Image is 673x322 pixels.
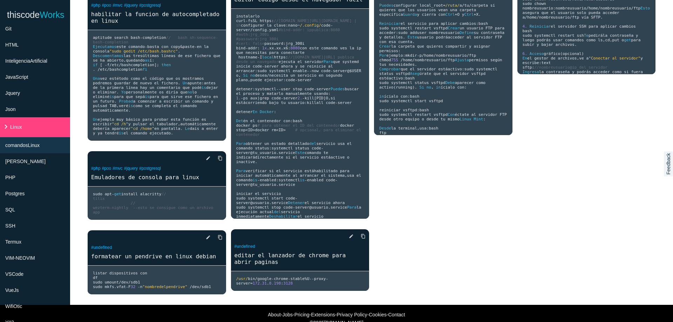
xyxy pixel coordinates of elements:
a: #php [91,3,101,8]
span: Para [324,59,333,64]
span: la carpeta que quieres compartir y asignar permisos [379,44,492,53]
span: í [391,12,394,17]
a: #mvc [113,3,123,8]
span: que el servidor est [401,67,446,71]
a: #undefined [91,245,112,250]
span: SQL [5,207,15,212]
span: bashcompletion [109,67,142,72]
span: ) [582,51,584,56]
span: password [264,41,283,46]
span: / [462,3,464,8]
span: paste [183,44,195,49]
span: X [476,12,478,17]
span: f [107,63,109,67]
span: Te [584,33,589,38]
span: Una [93,76,100,81]
span: / [109,63,112,67]
span: #bind-addr: ippublica:8080 [279,28,340,32]
span: . [93,67,95,72]
span: necesita un servicio en segundo plano [236,73,345,82]
span: I [260,55,262,59]
span: / [401,58,403,62]
span: En [523,56,527,61]
span: Git [5,26,12,31]
span: el gestor de archivos [527,56,577,61]
span: Si [243,73,248,78]
span: + [455,12,457,17]
span: : [476,21,478,26]
span: jrg_300i bind [236,41,305,50]
span: / [469,3,471,8]
a: Privacy Policy [336,312,367,317]
span: á [549,51,551,56]
span: / [525,15,527,20]
span: / [267,73,269,78]
a: Copy to Clipboard [212,152,223,164]
span: nano [288,23,298,28]
span: ftp chmod [379,53,476,62]
a: About [268,312,281,317]
span: ejemplo [386,53,403,58]
span: - [245,46,248,50]
span: ejecuta el servidor [279,59,324,64]
a: #postgresql [139,3,161,8]
span: , [610,38,612,42]
span: Linux [10,124,22,130]
i: edit [206,152,211,164]
span: //nombreusuario@ip_del_servidor [534,65,607,70]
span: ( [560,51,563,56]
span: un usuario FTP para acceder [379,26,507,35]
a: Copy to Clipboard [355,230,366,243]
a: Pricing [294,312,310,317]
a: Contact [388,312,405,317]
span: acceder al servidor FTP con esa cuenta [379,35,504,44]
span: su contrase [474,30,499,35]
span: PHP [5,175,15,180]
span: el servicio para aplicar cambios [401,21,476,26]
a: #postgresql [139,166,161,171]
span: , [238,73,241,78]
span: #auth:jrg_300i [236,32,269,37]
span: / [434,53,436,58]
span: : [257,46,260,50]
span: permisos seg [469,58,497,62]
span: / [422,53,424,58]
span: activo [448,67,462,71]
span: #cert: false [236,41,265,46]
span: - [105,63,107,67]
span: : [396,30,398,35]
i: content_copy [218,152,223,164]
span: [PERSON_NAME] [5,159,46,164]
span: í [584,15,586,20]
span: y cierra con [417,12,446,17]
span: configurar la clave [241,23,286,28]
a: edit [200,231,211,244]
i: content_copy [361,230,366,243]
span: Ejecutamos [93,44,116,49]
span: WifiOtic [5,303,22,309]
span: completion [142,35,166,40]
span: "sudo gedit /etc/bash.bashrc" [109,49,178,54]
a: edit [343,230,354,243]
span: no [250,73,255,78]
span: comandosLinux [5,142,40,148]
span: -- [307,69,312,73]
span: ú [497,58,500,62]
span: gr [544,51,548,56]
span: ]; [154,63,159,67]
span: : [272,19,274,23]
span: el servidor SSH para aplicar cambios bash sudo systemctl restart ssh [523,24,636,38]
span: a y detalles [379,30,507,40]
a: Copy to Clipboard [212,231,223,244]
i: keyboard_arrow_right [2,122,10,131]
span: 6. [523,51,527,56]
span: . [281,46,284,50]
a: editar el lanzador de chrome para abrir paginas [231,251,369,266]
span: /ruta/ [446,3,460,8]
span: = [443,3,446,8]
span: a [460,3,462,8]
span: Guarda [403,12,417,17]
span: ú [420,71,422,76]
span: p [420,53,422,58]
span: desea [255,73,267,78]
